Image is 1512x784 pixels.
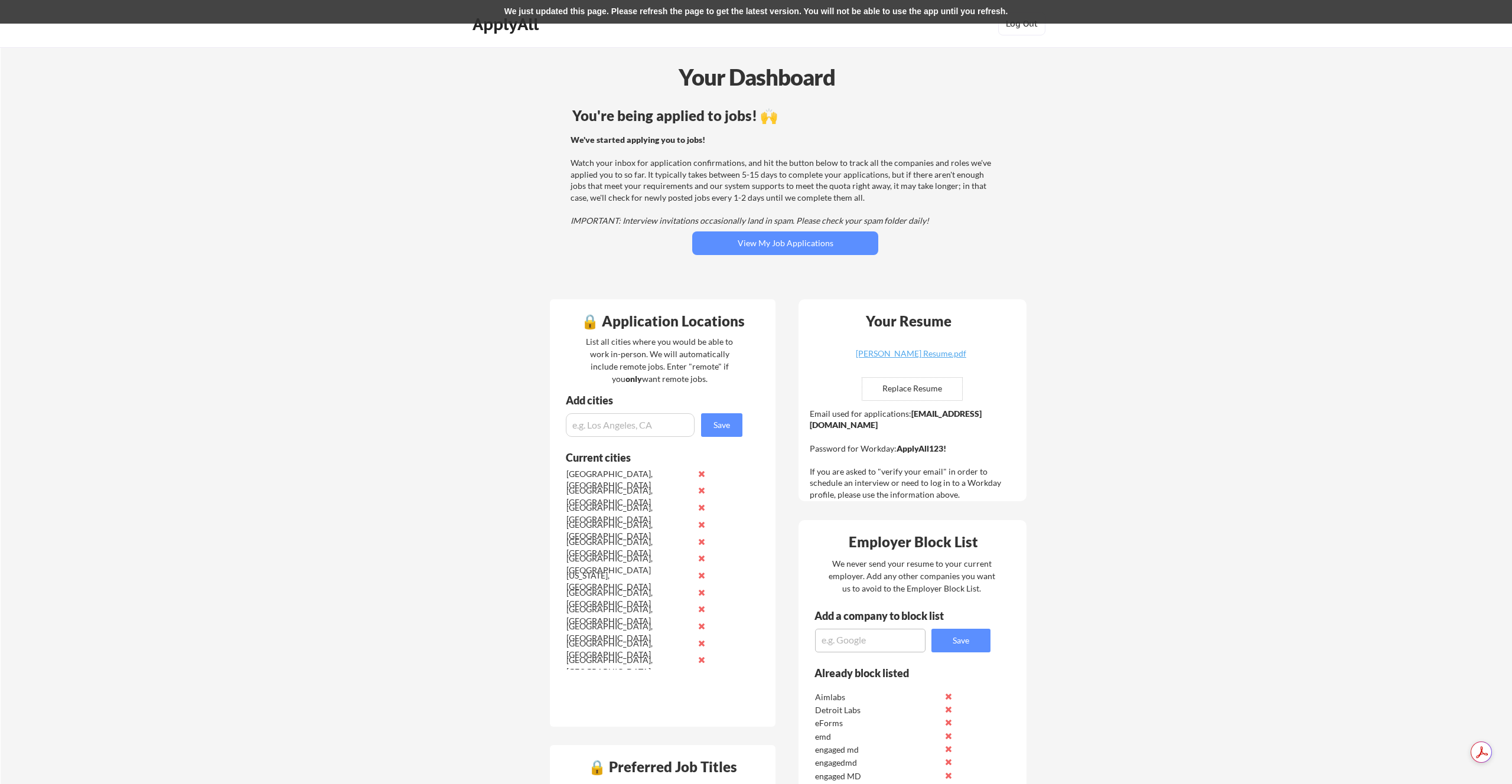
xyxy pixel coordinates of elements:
[553,314,773,328] div: 🔒 Application Locations
[931,629,990,652] button: Save
[1,60,1512,94] div: Your Dashboard
[840,349,981,358] div: [PERSON_NAME] Resume.pdf
[815,770,940,782] div: engaged MD
[814,610,962,621] div: Add a company to block list
[566,587,691,610] div: [GEOGRAPHIC_DATA], [GEOGRAPHIC_DATA]
[571,134,996,227] div: Watch your inbox for application confirmations, and hit the button below to track all the compani...
[815,704,940,716] div: Detroit Labs
[472,14,542,34] div: ApplyAll
[815,691,940,703] div: Aimlabs
[566,570,691,593] div: [US_STATE], [GEOGRAPHIC_DATA]
[803,535,1023,549] div: Employer Block List
[571,135,705,145] strong: We've started applying you to jobs!
[566,452,729,463] div: Current cities
[840,349,981,368] a: [PERSON_NAME] Resume.pdf
[815,744,940,756] div: engaged md
[566,519,691,542] div: [GEOGRAPHIC_DATA], [GEOGRAPHIC_DATA]
[566,553,691,576] div: [GEOGRAPHIC_DATA], [GEOGRAPHIC_DATA]
[566,468,691,491] div: [GEOGRAPHIC_DATA], [GEOGRAPHIC_DATA]
[578,335,741,385] div: List all cities where you would be able to work in-person. We will automatically include remote j...
[815,717,940,729] div: eForms
[566,620,691,643] div: [GEOGRAPHIC_DATA], [GEOGRAPHIC_DATA]
[566,395,745,406] div: Add cities
[815,757,940,769] div: engagedmd
[814,668,975,678] div: Already block listed
[571,215,929,226] em: IMPORTANT: Interview invitations occasionally land in spam. Please check your spam folder daily!
[850,314,967,328] div: Your Resume
[566,654,691,677] div: [GEOGRAPHIC_DATA], [GEOGRAPHIC_DATA]
[692,231,878,255] button: View My Job Applications
[998,12,1045,35] button: Log Out
[810,409,982,430] strong: [EMAIL_ADDRESS][DOMAIN_NAME]
[701,413,742,437] button: Save
[827,557,996,594] div: We never send your resume to your current employer. Add any other companies you want us to avoid ...
[566,413,695,437] input: e.g. Los Angeles, CA
[566,638,691,661] div: [GEOGRAPHIC_DATA], [GEOGRAPHIC_DATA]
[566,536,691,559] div: [GEOGRAPHIC_DATA], [GEOGRAPHIC_DATA]
[566,485,691,508] div: [GEOGRAPHIC_DATA], [GEOGRAPHIC_DATA]
[897,443,946,453] strong: ApplyAll123!
[810,408,1018,501] div: Email used for applications: Password for Workday: If you are asked to "verify your email" in ord...
[566,502,691,525] div: [GEOGRAPHIC_DATA], [GEOGRAPHIC_DATA]
[566,603,691,626] div: [GEOGRAPHIC_DATA], [GEOGRAPHIC_DATA]
[625,374,642,384] strong: only
[572,109,998,123] div: You're being applied to jobs! 🙌
[553,760,773,774] div: 🔒 Preferred Job Titles
[815,731,940,743] div: emd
